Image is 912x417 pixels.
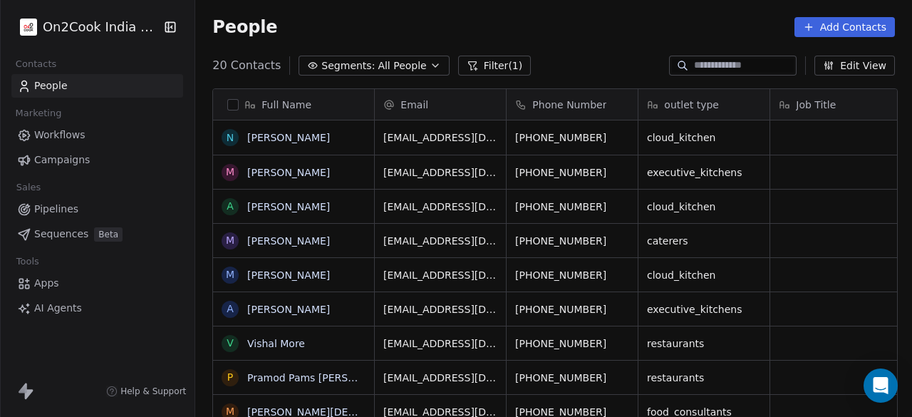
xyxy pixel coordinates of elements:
span: [PHONE_NUMBER] [515,371,629,385]
span: executive_kitchens [647,165,761,180]
a: [PERSON_NAME] [247,235,330,247]
span: Tools [10,251,45,272]
span: Marketing [9,103,68,124]
span: Apps [34,276,59,291]
span: executive_kitchens [647,302,761,316]
div: Job Title [770,89,901,120]
a: Pramod Pams [PERSON_NAME] [247,372,401,383]
span: All People [378,58,426,73]
a: Apps [11,272,183,295]
span: Email [400,98,428,112]
span: [EMAIL_ADDRESS][DOMAIN_NAME] [383,371,497,385]
a: [PERSON_NAME] [247,201,330,212]
span: cloud_kitchen [647,268,761,282]
div: M [226,267,234,282]
span: [PHONE_NUMBER] [515,302,629,316]
span: 20 Contacts [212,57,281,74]
a: SequencesBeta [11,222,183,246]
span: Help & Support [120,386,186,397]
button: On2Cook India Pvt. Ltd. [17,15,154,39]
span: [PHONE_NUMBER] [515,336,629,351]
div: A [227,302,234,316]
span: [PHONE_NUMBER] [515,200,629,214]
button: Add Contacts [794,17,895,37]
div: A [227,199,234,214]
span: caterers [647,234,761,248]
span: cloud_kitchen [647,200,761,214]
span: Workflows [34,128,85,143]
a: Workflows [11,123,183,147]
div: P [227,370,233,385]
a: [PERSON_NAME] [247,304,330,315]
a: [PERSON_NAME] [247,167,330,178]
div: Phone Number [507,89,638,120]
span: Job Title [796,98,836,112]
span: Sequences [34,227,88,242]
img: on2cook%20logo-04%20copy.jpg [20,19,37,36]
a: Help & Support [106,386,186,397]
div: M [226,165,234,180]
a: [PERSON_NAME] [247,269,330,281]
a: People [11,74,183,98]
span: Contacts [9,53,63,75]
span: restaurants [647,336,761,351]
span: Full Name [261,98,311,112]
div: Full Name [213,89,374,120]
button: Edit View [814,56,895,76]
span: [PHONE_NUMBER] [515,130,629,145]
a: Pipelines [11,197,183,221]
button: Filter(1) [458,56,532,76]
a: [PERSON_NAME] [247,132,330,143]
span: Pipelines [34,202,78,217]
span: People [34,78,68,93]
span: People [212,16,277,38]
a: Vishal More [247,338,305,349]
a: AI Agents [11,297,183,320]
span: outlet type [664,98,719,112]
span: Sales [10,177,47,198]
span: [EMAIL_ADDRESS][DOMAIN_NAME] [383,268,497,282]
span: [EMAIL_ADDRESS][DOMAIN_NAME] [383,165,497,180]
div: outlet type [638,89,769,120]
span: [EMAIL_ADDRESS][DOMAIN_NAME] [383,234,497,248]
span: [PHONE_NUMBER] [515,234,629,248]
a: Campaigns [11,148,183,172]
span: [PHONE_NUMBER] [515,268,629,282]
span: [EMAIL_ADDRESS][DOMAIN_NAME] [383,302,497,316]
div: V [227,336,234,351]
span: [EMAIL_ADDRESS][DOMAIN_NAME] [383,200,497,214]
span: [PHONE_NUMBER] [515,165,629,180]
div: N [227,130,234,145]
span: [EMAIL_ADDRESS][DOMAIN_NAME] [383,130,497,145]
div: Open Intercom Messenger [864,369,898,403]
span: cloud_kitchen [647,130,761,145]
span: Beta [94,227,123,242]
div: M [226,233,234,248]
span: Campaigns [34,153,90,168]
span: Phone Number [532,98,606,112]
span: Segments: [321,58,375,73]
span: restaurants [647,371,761,385]
div: Email [375,89,506,120]
span: [EMAIL_ADDRESS][DOMAIN_NAME] [383,336,497,351]
span: AI Agents [34,301,82,316]
span: On2Cook India Pvt. Ltd. [43,18,160,36]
